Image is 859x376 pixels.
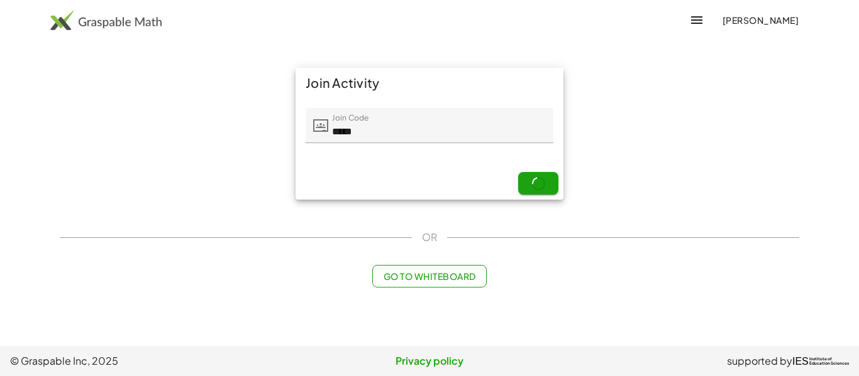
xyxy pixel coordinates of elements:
[290,353,570,368] a: Privacy policy
[712,9,809,31] button: [PERSON_NAME]
[383,271,475,282] span: Go to Whiteboard
[296,68,563,98] div: Join Activity
[422,230,437,245] span: OR
[809,357,849,366] span: Institute of Education Sciences
[722,14,799,26] span: [PERSON_NAME]
[10,353,290,368] span: © Graspable Inc, 2025
[792,353,849,368] a: IESInstitute ofEducation Sciences
[372,265,486,287] button: Go to Whiteboard
[792,355,809,367] span: IES
[727,353,792,368] span: supported by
